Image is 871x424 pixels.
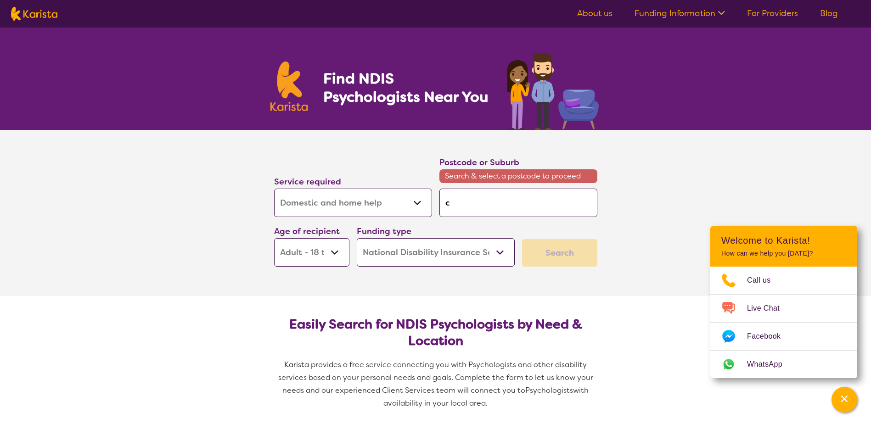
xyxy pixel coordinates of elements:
a: Blog [820,8,838,19]
h1: Find NDIS Psychologists Near You [323,69,493,106]
a: About us [577,8,613,19]
span: Psychologists [525,385,573,395]
label: Postcode or Suburb [439,157,519,168]
label: Funding type [357,226,411,237]
img: Karista logo [11,7,57,21]
a: Web link opens in a new tab. [710,351,857,378]
div: Channel Menu [710,226,857,378]
ul: Choose channel [710,267,857,378]
span: Live Chat [747,301,791,315]
span: WhatsApp [747,357,793,371]
input: Type [439,189,597,217]
img: Karista logo [270,61,308,111]
img: psychology [504,50,601,130]
span: Search & select a postcode to proceed [439,169,597,183]
span: Call us [747,273,782,287]
a: For Providers [747,8,798,19]
label: Age of recipient [274,226,340,237]
h2: Welcome to Karista! [721,235,846,246]
span: Facebook [747,329,792,343]
p: How can we help you [DATE]? [721,250,846,257]
span: Karista provides a free service connecting you with Psychologists and other disability services b... [278,360,595,395]
button: Channel Menu [832,387,857,413]
label: Service required [274,176,341,187]
h2: Easily Search for NDIS Psychologists by Need & Location [281,316,590,349]
a: Funding Information [635,8,725,19]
